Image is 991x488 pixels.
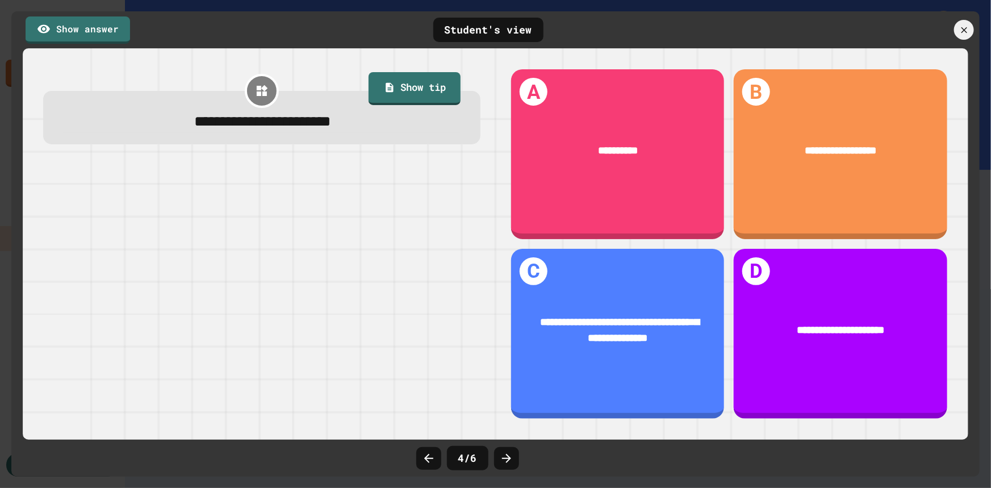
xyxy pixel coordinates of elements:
a: Show tip [369,72,461,105]
h1: D [742,257,770,285]
h1: B [742,78,770,106]
div: Student's view [433,18,543,42]
a: Show answer [26,16,130,44]
h1: C [520,257,547,285]
div: 4 / 6 [447,446,488,470]
h1: A [520,78,547,106]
